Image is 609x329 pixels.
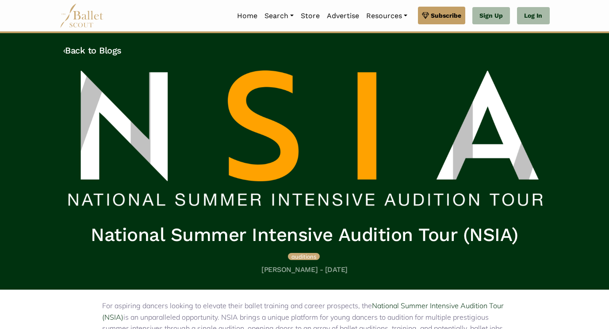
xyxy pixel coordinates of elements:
a: Resources [363,7,411,25]
a: Home [234,7,261,25]
a: National Summer Intensive Audition Tour (NSIA) [102,301,504,321]
a: ‹Back to Blogs [63,45,122,56]
img: header_image.img [63,67,546,216]
code: ‹ [63,45,65,56]
a: auditions [288,252,320,260]
a: Subscribe [418,7,465,24]
h1: National Summer Intensive Audition Tour (NSIA) [63,223,546,247]
span: auditions [291,253,316,260]
span: Subscribe [431,11,461,20]
a: Log In [517,7,549,25]
h5: [PERSON_NAME] - [DATE] [63,265,546,275]
a: Store [297,7,323,25]
a: Advertise [323,7,363,25]
a: Search [261,7,297,25]
img: gem.svg [422,11,429,20]
a: Sign Up [472,7,510,25]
